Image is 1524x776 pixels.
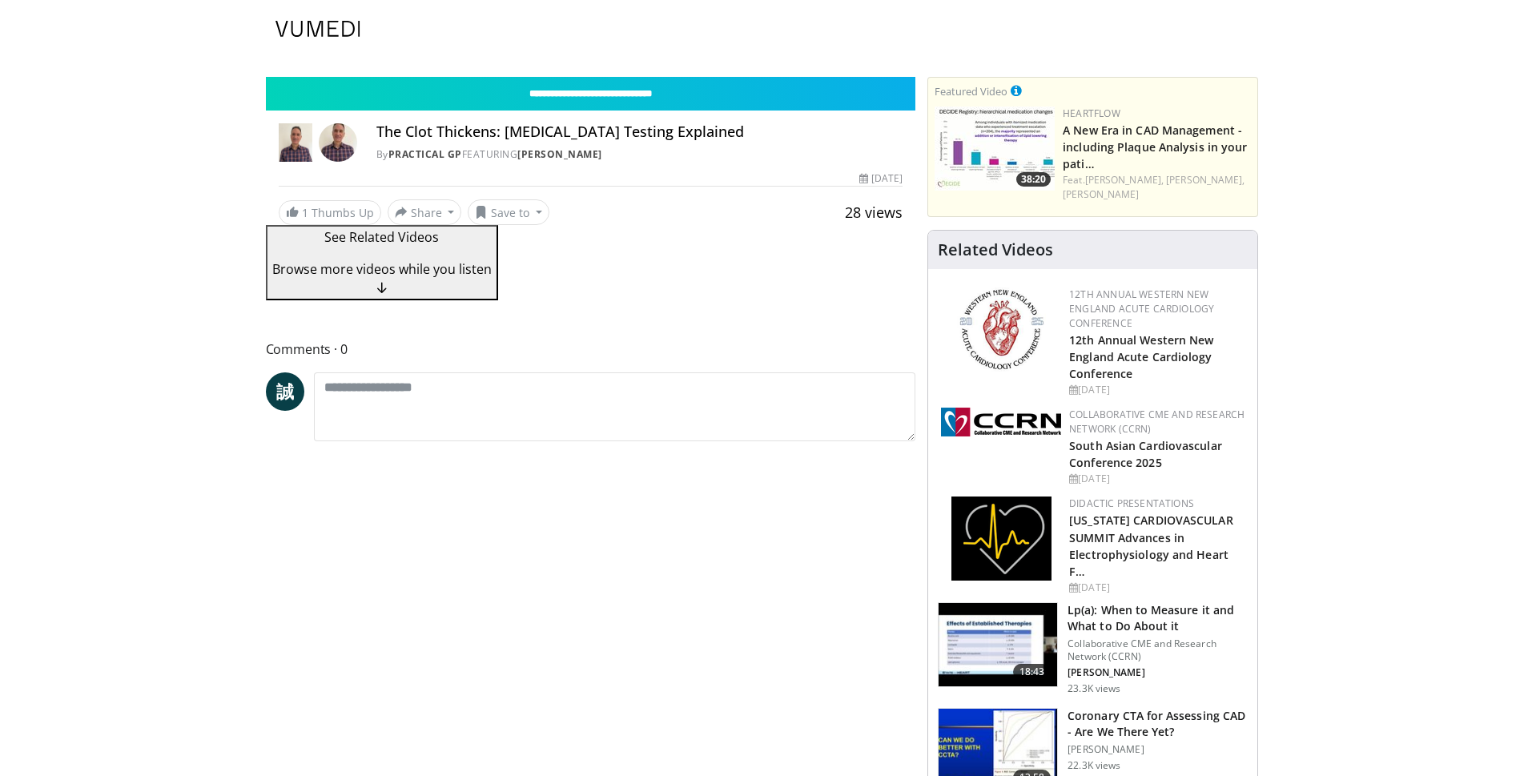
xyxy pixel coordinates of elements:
[1011,82,1022,99] a: This is paid for by Heartflow
[1085,173,1164,187] a: [PERSON_NAME],
[938,602,1248,695] a: 18:43 Lp(a): When to Measure it and What to Do About it Collaborative CME and Research Network (C...
[266,225,498,300] button: See Related Videos Browse more videos while you listen
[279,123,312,162] img: Practical GP
[1068,682,1120,695] p: 23.3K views
[388,147,462,161] a: Practical GP
[935,84,1007,99] small: Featured Video
[1068,637,1248,663] p: Collaborative CME and Research Network (CCRN)
[957,287,1046,372] img: 0954f259-7907-4053-a817-32a96463ecc8.png.150x105_q85_autocrop_double_scale_upscale_version-0.2.png
[951,497,1052,581] img: 1860aa7a-ba06-47e3-81a4-3dc728c2b4cf.png.150x105_q85_autocrop_double_scale_upscale_version-0.2.png
[517,147,602,161] a: [PERSON_NAME]
[935,107,1055,191] a: 38:20
[302,205,308,220] span: 1
[1063,123,1247,171] a: A New Era in CAD Management - including Plaque Analysis in your pati…
[845,203,903,222] span: 28 views
[1013,664,1052,680] span: 18:43
[1016,172,1051,187] span: 38:20
[1069,438,1222,470] a: South Asian Cardiovascular Conference 2025
[1063,187,1139,201] a: [PERSON_NAME]
[376,123,903,141] h4: The Clot Thickens: [MEDICAL_DATA] Testing Explained
[859,171,903,186] div: [DATE]
[272,227,492,247] p: See Related Videos
[1069,497,1245,511] div: Didactic Presentations
[1068,708,1248,740] h3: Coronary CTA for Assessing CAD - Are We There Yet?
[279,200,381,225] a: 1 Thumbs Up
[319,123,357,162] img: Avatar
[468,199,549,225] button: Save to
[1068,602,1248,634] h3: Lp(a): When to Measure it and What to Do About it
[1069,408,1245,436] a: Collaborative CME and Research Network (CCRN)
[1069,513,1233,578] a: [US_STATE] CARDIOVASCULAR SUMMIT Advances in Electrophysiology and Heart F…
[1166,173,1245,187] a: [PERSON_NAME],
[1069,287,1214,330] a: 12th Annual Western New England Acute Cardiology Conference
[1068,743,1248,756] p: [PERSON_NAME]
[266,339,916,360] span: Comments 0
[1069,472,1245,486] div: [DATE]
[266,372,304,411] a: 誠
[1069,383,1245,397] div: [DATE]
[938,240,1053,259] h4: Related Videos
[1063,121,1251,171] h3: A New Era in CAD Management - including Plaque Analysis in your patient care
[376,147,903,162] div: By FEATURING
[272,260,492,278] span: Browse more videos while you listen
[1069,332,1213,381] a: 12th Annual Western New England Acute Cardiology Conference
[1069,581,1245,595] div: [DATE]
[941,408,1061,436] img: a04ee3ba-8487-4636-b0fb-5e8d268f3737.png.150x105_q85_autocrop_double_scale_upscale_version-0.2.png
[388,199,462,225] button: Share
[1063,107,1120,120] a: Heartflow
[1069,511,1245,578] h2: IOWA CARDIOVASCULAR SUMMIT Advances in Electrophysiology and Heart Failure
[935,107,1055,191] img: 738d0e2d-290f-4d89-8861-908fb8b721dc.150x105_q85_crop-smart_upscale.jpg
[939,603,1057,686] img: 7a20132b-96bf-405a-bedd-783937203c38.150x105_q85_crop-smart_upscale.jpg
[1068,666,1248,679] p: Michelle O'Donoghue
[1063,173,1251,202] div: Feat.
[275,21,360,37] img: VuMedi Logo
[1068,759,1120,772] p: 22.3K views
